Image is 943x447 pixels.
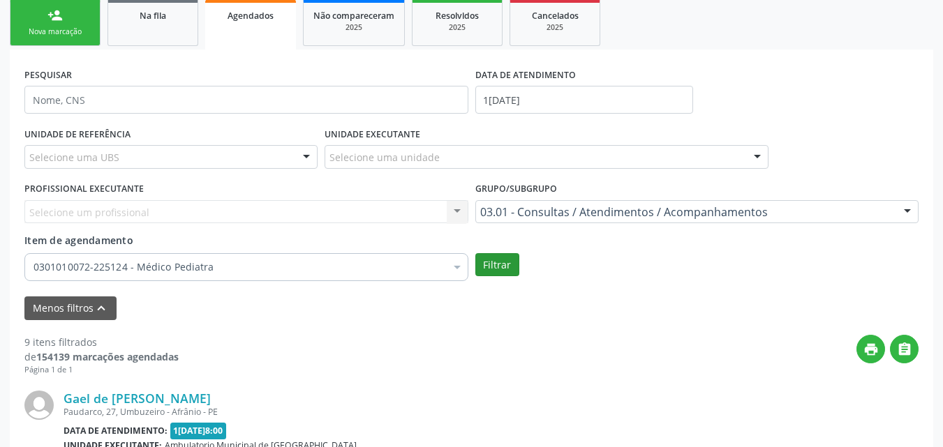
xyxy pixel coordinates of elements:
[325,123,420,145] label: UNIDADE EXECUTANTE
[897,342,912,357] i: 
[475,179,557,200] label: Grupo/Subgrupo
[64,391,211,406] a: Gael de [PERSON_NAME]
[94,301,109,316] i: keyboard_arrow_up
[24,234,133,247] span: Item de agendamento
[329,150,440,165] span: Selecione uma unidade
[24,296,117,321] button: Menos filtroskeyboard_arrow_up
[170,423,227,439] span: 1[DATE]8:00
[863,342,879,357] i: print
[856,335,885,363] button: print
[36,350,179,363] strong: 154139 marcações agendadas
[475,64,576,86] label: DATA DE ATENDIMENTO
[24,64,72,86] label: PESQUISAR
[24,349,179,364] div: de
[475,86,694,114] input: Selecione um intervalo
[64,425,168,437] b: Data de atendimento:
[475,253,519,277] button: Filtrar
[140,10,166,22] span: Na fila
[436,10,479,22] span: Resolvidos
[34,260,445,274] span: 0301010072-225124 - Médico Pediatra
[520,22,590,33] div: 2025
[422,22,492,33] div: 2025
[313,10,394,22] span: Não compareceram
[64,406,709,418] div: Paudarco, 27, Umbuzeiro - Afrânio - PE
[532,10,579,22] span: Cancelados
[47,8,63,23] div: person_add
[228,10,274,22] span: Agendados
[24,364,179,376] div: Página 1 de 1
[890,335,919,363] button: 
[24,179,144,200] label: PROFISSIONAL EXECUTANTE
[480,205,891,219] span: 03.01 - Consultas / Atendimentos / Acompanhamentos
[24,335,179,349] div: 9 itens filtrados
[313,22,394,33] div: 2025
[29,150,119,165] span: Selecione uma UBS
[24,123,131,145] label: UNIDADE DE REFERÊNCIA
[24,86,468,114] input: Nome, CNS
[20,26,90,37] div: Nova marcação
